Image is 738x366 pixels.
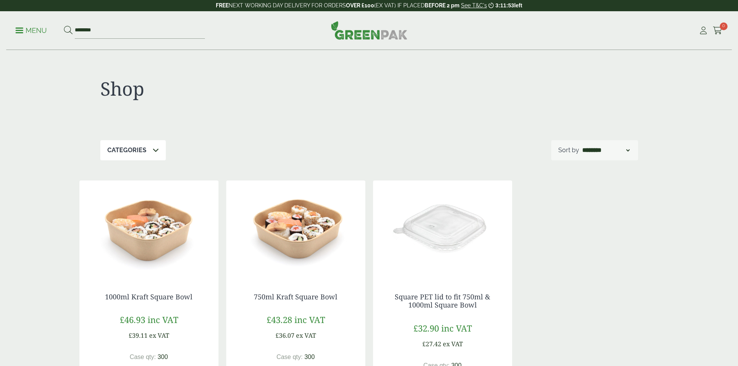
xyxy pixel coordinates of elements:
span: Case qty: [130,354,156,360]
p: Categories [107,146,146,155]
span: £46.93 [120,314,145,325]
span: ex VAT [296,331,316,340]
p: Sort by [558,146,579,155]
img: 2723008 750ml Square Kraft Bowl with Sushi Contents [226,180,365,277]
span: £43.28 [267,314,292,325]
h1: Shop [100,77,369,100]
img: 2723010 Square Kraft Bowl Lid, fits 500 to 1400ml Square Bowls (1) [373,180,512,277]
a: 750ml Kraft Square Bowl [254,292,337,301]
img: GreenPak Supplies [331,21,408,40]
a: See T&C's [461,2,487,9]
select: Shop order [581,146,631,155]
span: ex VAT [149,331,169,340]
i: Cart [713,27,723,34]
span: 3:11:53 [495,2,514,9]
span: £36.07 [275,331,294,340]
span: ex VAT [443,340,463,348]
span: £32.90 [413,322,439,334]
strong: BEFORE 2 pm [425,2,459,9]
span: 300 [158,354,168,360]
a: Menu [15,26,47,34]
span: Case qty: [277,354,303,360]
a: 0 [713,25,723,36]
span: inc VAT [148,314,178,325]
span: £39.11 [129,331,148,340]
span: 0 [720,22,728,30]
strong: FREE [216,2,229,9]
p: Menu [15,26,47,35]
img: 2723009 1000ml Square Kraft Bowl with Sushi contents [79,180,218,277]
span: £27.42 [422,340,441,348]
span: 300 [304,354,315,360]
span: inc VAT [294,314,325,325]
a: 1000ml Kraft Square Bowl [105,292,193,301]
a: Square PET lid to fit 750ml & 1000ml Square Bowl [395,292,490,310]
i: My Account [698,27,708,34]
strong: OVER £100 [346,2,374,9]
span: left [514,2,522,9]
span: inc VAT [441,322,472,334]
